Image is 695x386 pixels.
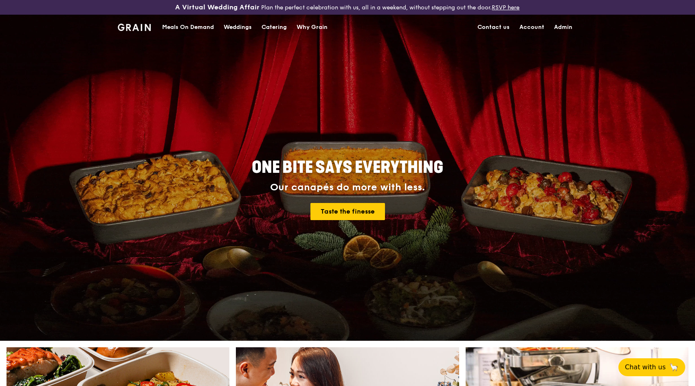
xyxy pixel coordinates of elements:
[515,15,549,40] a: Account
[257,15,292,40] a: Catering
[310,203,385,220] a: Taste the finesse
[118,14,151,39] a: GrainGrain
[224,15,252,40] div: Weddings
[116,3,579,11] div: Plan the perfect celebration with us, all in a weekend, without stepping out the door.
[118,24,151,31] img: Grain
[219,15,257,40] a: Weddings
[473,15,515,40] a: Contact us
[297,15,328,40] div: Why Grain
[292,15,332,40] a: Why Grain
[262,15,287,40] div: Catering
[549,15,577,40] a: Admin
[625,362,666,372] span: Chat with us
[669,362,679,372] span: 🦙
[618,358,685,376] button: Chat with us🦙
[175,3,260,11] h3: A Virtual Wedding Affair
[162,15,214,40] div: Meals On Demand
[492,4,519,11] a: RSVP here
[252,158,443,177] span: ONE BITE SAYS EVERYTHING
[201,182,494,193] div: Our canapés do more with less.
